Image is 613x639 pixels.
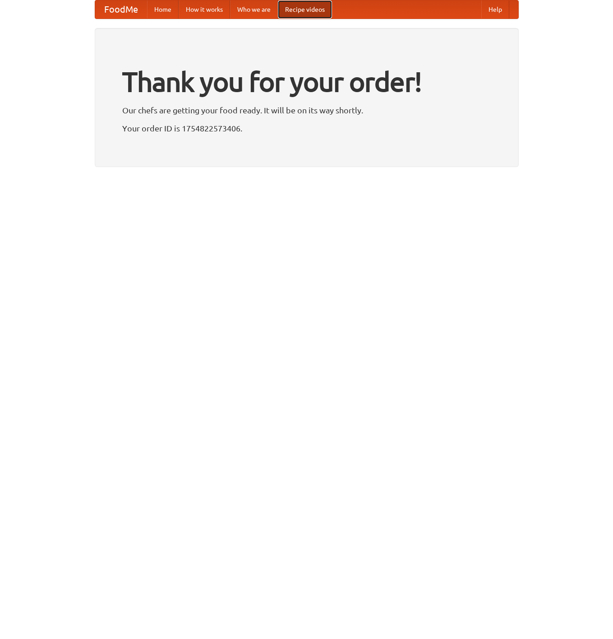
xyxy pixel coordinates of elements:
[95,0,147,19] a: FoodMe
[179,0,230,19] a: How it works
[230,0,278,19] a: Who we are
[481,0,509,19] a: Help
[122,103,491,117] p: Our chefs are getting your food ready. It will be on its way shortly.
[147,0,179,19] a: Home
[122,121,491,135] p: Your order ID is 1754822573406.
[278,0,332,19] a: Recipe videos
[122,60,491,103] h1: Thank you for your order!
